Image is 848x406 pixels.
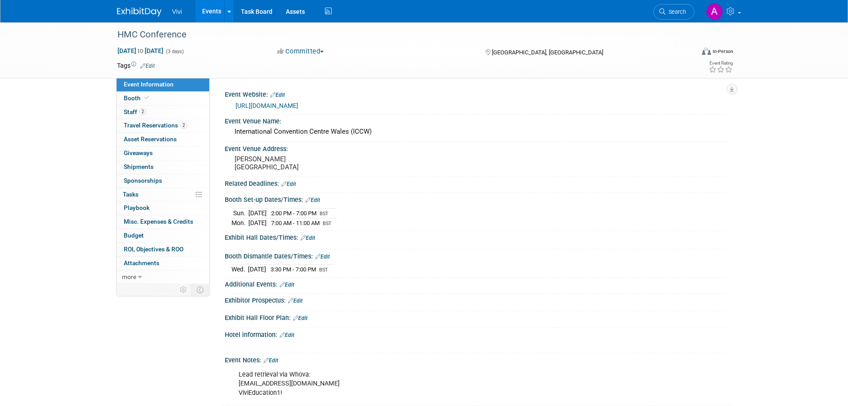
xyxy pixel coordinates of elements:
[114,27,681,43] div: HMC Conference
[264,357,278,364] a: Edit
[300,235,315,241] a: Edit
[274,47,327,56] button: Committed
[117,147,209,160] a: Giveaways
[117,243,209,256] a: ROI, Objectives & ROO
[492,49,603,56] span: [GEOGRAPHIC_DATA], [GEOGRAPHIC_DATA]
[653,4,694,20] a: Search
[139,108,146,115] span: 2
[231,218,248,227] td: Mon.
[706,3,723,20] img: Amy Barker
[280,332,294,338] a: Edit
[117,201,209,215] a: Playbook
[117,215,209,229] a: Misc. Expenses & Credits
[709,61,733,66] div: Event Rating
[124,135,177,143] span: Asset Reservations
[176,284,191,295] td: Personalize Event Tab Strip
[117,257,209,270] a: Attachments
[225,142,731,153] div: Event Venue Address:
[248,208,267,218] td: [DATE]
[124,81,174,88] span: Event Information
[117,8,162,16] img: ExhibitDay
[248,218,267,227] td: [DATE]
[124,246,183,253] span: ROI, Objectives & ROO
[288,298,303,304] a: Edit
[124,122,187,129] span: Travel Reservations
[172,8,182,15] span: Vivi
[117,106,209,119] a: Staff2
[117,271,209,284] a: more
[180,122,187,129] span: 2
[315,254,330,260] a: Edit
[145,95,149,100] i: Booth reservation complete
[117,92,209,105] a: Booth
[191,284,209,295] td: Toggle Event Tabs
[117,78,209,91] a: Event Information
[319,267,328,273] span: BST
[117,119,209,132] a: Travel Reservations2
[225,193,731,205] div: Booth Set-up Dates/Times:
[124,149,153,156] span: Giveaways
[117,160,209,174] a: Shipments
[124,177,162,184] span: Sponsorships
[323,221,332,226] span: BST
[225,250,731,261] div: Booth Dismantle Dates/Times:
[225,294,731,305] div: Exhibitor Prospectus:
[712,48,733,55] div: In-Person
[225,278,731,289] div: Additional Events:
[165,49,184,54] span: (3 days)
[231,125,725,139] div: International Convention Centre Wales (ICCW)
[280,282,294,288] a: Edit
[320,211,329,217] span: BST
[117,47,164,55] span: [DATE] [DATE]
[271,220,320,226] span: 7:00 AM - 11:00 AM
[117,188,209,201] a: Tasks
[124,218,193,225] span: Misc. Expenses & Credits
[642,46,734,60] div: Event Format
[225,177,731,189] div: Related Deadlines:
[117,133,209,146] a: Asset Reservations
[124,108,146,115] span: Staff
[231,265,248,274] td: Wed.
[248,265,266,274] td: [DATE]
[231,208,248,218] td: Sun.
[124,204,150,211] span: Playbook
[124,232,144,239] span: Budget
[271,266,316,273] span: 3:30 PM - 7:00 PM
[293,315,308,321] a: Edit
[702,48,711,55] img: Format-Inperson.png
[140,63,155,69] a: Edit
[122,273,136,280] span: more
[225,353,731,365] div: Event Notes:
[235,102,298,109] a: [URL][DOMAIN_NAME]
[117,229,209,242] a: Budget
[124,259,159,267] span: Attachments
[225,231,731,242] div: Exhibit Hall Dates/Times:
[225,328,731,340] div: Hotel information:
[271,210,316,217] span: 2:00 PM - 7:00 PM
[232,366,633,402] div: Lead retrieval via Whova: [EMAIL_ADDRESS][DOMAIN_NAME] ViviEducation1!
[281,181,296,187] a: Edit
[117,61,155,70] td: Tags
[235,155,426,171] pre: [PERSON_NAME] [GEOGRAPHIC_DATA]
[123,191,138,198] span: Tasks
[225,88,731,99] div: Event Website:
[305,197,320,203] a: Edit
[124,163,154,170] span: Shipments
[665,8,686,15] span: Search
[124,94,151,102] span: Booth
[136,47,145,54] span: to
[225,115,731,126] div: Event Venue Name:
[225,311,731,323] div: Exhibit Hall Floor Plan:
[270,92,285,98] a: Edit
[117,174,209,188] a: Sponsorships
